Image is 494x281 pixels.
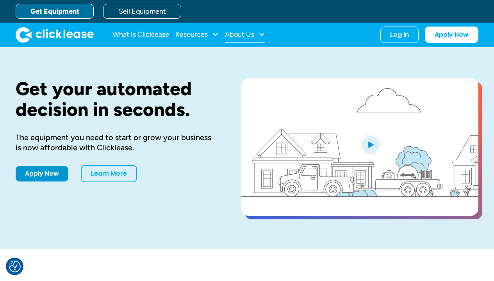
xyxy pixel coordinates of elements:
button: Consent Preferences [9,261,21,272]
a: home [16,27,94,43]
a: Learn More [81,165,137,182]
img: Clicklease logo [16,27,94,43]
img: Revisit consent button [9,261,21,272]
div: Resources [175,27,219,43]
div: About Us [225,27,265,43]
a: What Is Clicklease [112,27,169,43]
a: Apply Now [425,27,478,43]
a: open lightbox [241,78,478,216]
div: Log In [390,31,409,39]
div: The equipment you need to start or grow your business is now affordable with Clicklease. [16,132,216,153]
a: Get Equipment [16,4,94,19]
a: Sell Equipment [103,4,181,19]
h1: Get your automated decision in seconds. [16,78,216,120]
img: Blue play button logo on a light blue circular background [360,133,381,155]
a: Apply Now [16,166,68,181]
